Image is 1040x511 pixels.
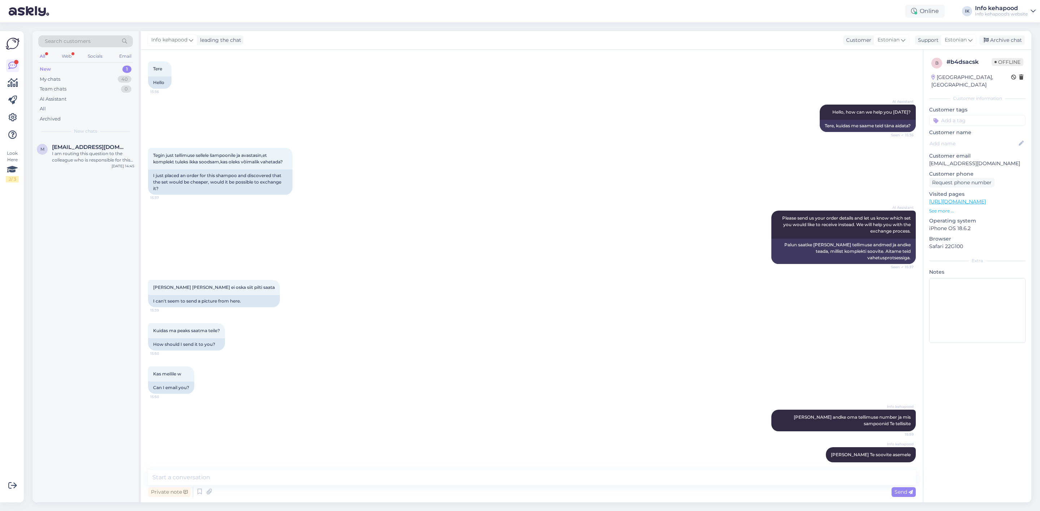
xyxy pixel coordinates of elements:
[40,146,44,152] span: m
[782,215,912,234] span: Please send us your order details and let us know which set you would like to receive instead. We...
[148,169,292,195] div: I just placed an order for this shampoo and discovered that the set would be cheaper, would it be...
[887,99,914,104] span: AI Assistant
[86,52,104,61] div: Socials
[118,76,131,83] div: 40
[121,85,131,93] div: 0
[905,5,945,18] div: Online
[52,150,134,163] div: I am routing this question to the colleague who is responsible for this topic. The reply might ta...
[887,404,914,409] span: Info kehapood
[929,225,1026,232] p: iPhone OS 18.6.2
[887,441,914,447] span: Info kehapood
[887,132,914,138] span: Seen ✓ 15:36
[929,140,1017,147] input: Add name
[197,36,241,44] div: leading the chat
[929,115,1026,126] input: Add a tag
[148,76,172,89] div: Hello
[929,160,1026,167] p: [EMAIL_ADDRESS][DOMAIN_NAME]
[150,195,177,201] span: 15:37
[929,257,1026,264] div: Extra
[929,268,1026,276] p: Notes
[887,463,914,468] span: 15:59
[887,205,914,210] span: AI Assistant
[52,144,127,150] span: mariliis8@icloud.com
[915,36,939,44] div: Support
[45,38,91,45] span: Search customers
[153,285,275,290] span: [PERSON_NAME] [PERSON_NAME] ei oska siit pilti saata
[929,190,1026,198] p: Visited pages
[148,487,191,497] div: Private note
[6,37,19,50] img: Askly Logo
[931,74,1011,89] div: [GEOGRAPHIC_DATA], [GEOGRAPHIC_DATA]
[962,6,972,16] div: IK
[40,66,51,73] div: New
[975,5,1028,11] div: Info kehapood
[148,295,280,307] div: I can't seem to send a picture from here.
[122,66,131,73] div: 1
[60,52,73,61] div: Web
[153,371,181,376] span: Kas meilile w
[150,394,177,400] span: 15:50
[150,351,177,356] span: 15:50
[831,452,911,457] span: [PERSON_NAME] Te soovite asemele
[151,36,187,44] span: Info kehapood
[929,95,1026,102] div: Customer information
[894,489,913,495] span: Send
[148,338,225,351] div: How should I send it to you?
[38,52,47,61] div: All
[929,198,986,205] a: [URL][DOMAIN_NAME]
[929,152,1026,160] p: Customer email
[771,239,916,264] div: Palun saatke [PERSON_NAME] tellimuse andmed ja andke teada, millist komplekti soovite. Aitame tei...
[74,128,97,135] span: New chats
[6,176,19,182] div: 2 / 3
[992,58,1023,66] span: Offline
[153,153,283,164] span: Tegin just tellimuse sellele šampoonile ja avastasin,et komplekt tuleks ikka soodsam,kas oleks võ...
[887,432,914,437] span: 15:59
[832,109,911,115] span: Hello, how can we help you [DATE]?
[929,129,1026,136] p: Customer name
[975,5,1036,17] a: Info kehapoodInfo kehapood's website
[40,96,66,103] div: AI Assistant
[929,178,994,188] div: Request phone number
[6,150,19,182] div: Look Here
[40,76,60,83] div: My chats
[929,208,1026,214] p: See more ...
[150,89,177,94] span: 15:36
[929,243,1026,250] p: Safari 22G100
[820,120,916,132] div: Tere, kuidas me saame teid täna aidata?
[877,36,900,44] span: Estonian
[929,170,1026,178] p: Customer phone
[148,382,194,394] div: Can I email you?
[935,60,939,66] span: b
[929,106,1026,114] p: Customer tags
[153,328,220,333] span: Kuidas ma peaks saatma teile?
[843,36,871,44] div: Customer
[40,105,46,113] div: All
[887,264,914,270] span: Seen ✓ 15:37
[153,66,162,71] span: Tere
[945,36,967,44] span: Estonian
[112,163,134,169] div: [DATE] 14:45
[794,414,912,426] span: [PERSON_NAME] andke oma tellimuse number ja mis sampoonid Te tellisite
[150,308,177,313] span: 15:39
[929,235,1026,243] p: Browser
[979,35,1025,45] div: Archive chat
[118,52,133,61] div: Email
[946,58,992,66] div: # b4dsacsk
[40,115,61,123] div: Archived
[975,11,1028,17] div: Info kehapood's website
[40,85,66,93] div: Team chats
[929,217,1026,225] p: Operating system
